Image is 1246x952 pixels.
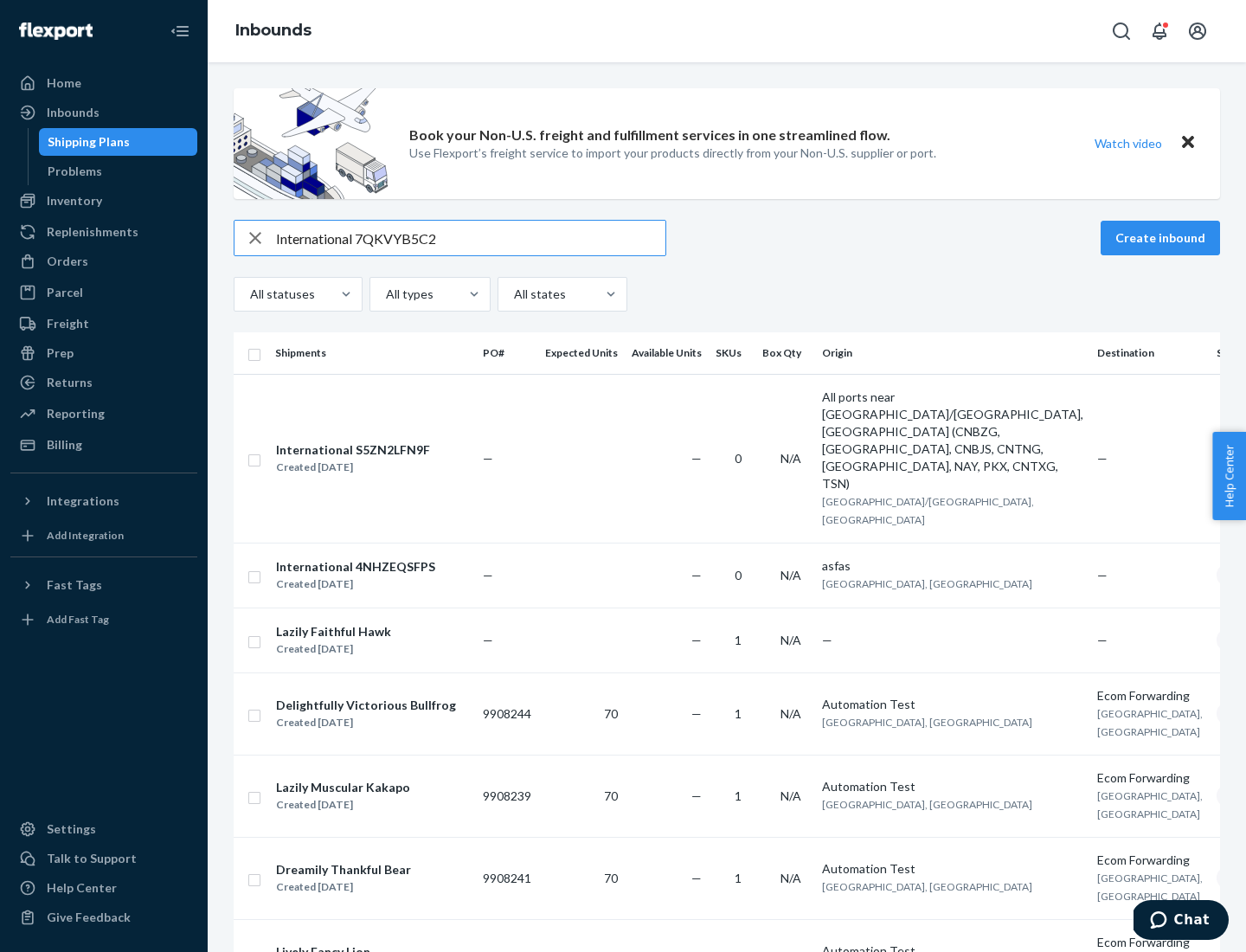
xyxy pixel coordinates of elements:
[483,451,493,466] span: —
[276,714,456,731] div: Created [DATE]
[10,606,197,634] a: Add Fast Tag
[276,878,411,896] div: Created [DATE]
[1090,332,1210,374] th: Destination
[268,332,476,374] th: Shipments
[1097,687,1203,704] div: Ecom Forwarding
[48,163,102,180] div: Problems
[625,332,709,374] th: Available Units
[10,310,197,338] a: Freight
[1104,14,1139,48] button: Open Search Box
[276,779,410,796] div: Lazily Muscular Kakapo
[276,558,435,576] div: International 4NHZEQSFPS
[735,706,742,721] span: 1
[10,400,197,428] a: Reporting
[19,23,93,40] img: Flexport logo
[1083,131,1173,156] button: Watch video
[691,706,702,721] span: —
[47,344,74,362] div: Prep
[47,528,124,543] div: Add Integration
[476,837,538,919] td: 9908241
[47,253,88,270] div: Orders
[780,451,801,466] span: N/A
[10,369,197,396] a: Returns
[48,133,130,151] div: Shipping Plans
[780,633,801,647] span: N/A
[10,339,197,367] a: Prep
[276,576,435,593] div: Created [DATE]
[10,279,197,306] a: Parcel
[47,436,82,453] div: Billing
[10,874,197,902] a: Help Center
[47,405,105,422] div: Reporting
[735,633,742,647] span: 1
[822,495,1034,526] span: [GEOGRAPHIC_DATA]/[GEOGRAPHIC_DATA], [GEOGRAPHIC_DATA]
[10,431,197,459] a: Billing
[47,820,96,838] div: Settings
[476,332,538,374] th: PO#
[604,871,618,885] span: 70
[780,788,801,803] span: N/A
[276,459,430,476] div: Created [DATE]
[691,871,702,885] span: —
[822,557,1083,575] div: asfas
[822,716,1032,729] span: [GEOGRAPHIC_DATA], [GEOGRAPHIC_DATA]
[512,286,514,303] input: All states
[276,861,411,878] div: Dreamily Thankful Bear
[39,128,198,156] a: Shipping Plans
[1134,900,1229,943] iframe: Opens a widget where you can chat to one of our agents
[822,696,1083,713] div: Automation Test
[735,871,742,885] span: 1
[10,99,197,126] a: Inbounds
[604,788,618,803] span: 70
[1097,872,1203,903] span: [GEOGRAPHIC_DATA], [GEOGRAPHIC_DATA]
[1097,707,1203,738] span: [GEOGRAPHIC_DATA], [GEOGRAPHIC_DATA]
[10,815,197,843] a: Settings
[691,633,702,647] span: —
[780,706,801,721] span: N/A
[163,14,197,48] button: Close Navigation
[47,74,81,92] div: Home
[10,248,197,275] a: Orders
[1097,451,1108,466] span: —
[822,633,832,647] span: —
[10,522,197,550] a: Add Integration
[822,880,1032,893] span: [GEOGRAPHIC_DATA], [GEOGRAPHIC_DATA]
[735,451,742,466] span: 0
[476,672,538,755] td: 9908244
[276,697,456,714] div: Delightfully Victorious Bullfrog
[10,218,197,246] a: Replenishments
[10,69,197,97] a: Home
[47,284,83,301] div: Parcel
[47,879,117,897] div: Help Center
[10,187,197,215] a: Inventory
[47,612,109,627] div: Add Fast Tag
[691,568,702,582] span: —
[276,221,665,255] input: Search inbounds by name, destination, msku...
[47,192,102,209] div: Inventory
[276,623,391,640] div: Lazily Faithful Hawk
[691,788,702,803] span: —
[1097,789,1203,820] span: [GEOGRAPHIC_DATA], [GEOGRAPHIC_DATA]
[47,315,89,332] div: Freight
[222,6,325,56] ol: breadcrumbs
[755,332,815,374] th: Box Qty
[10,487,197,515] button: Integrations
[39,158,198,185] a: Problems
[409,125,890,145] p: Book your Non-U.S. freight and fulfillment services in one streamlined flow.
[47,374,93,391] div: Returns
[691,451,702,466] span: —
[47,104,100,121] div: Inbounds
[47,492,119,510] div: Integrations
[822,860,1083,878] div: Automation Test
[47,576,102,594] div: Fast Tags
[384,286,386,303] input: All types
[47,223,138,241] div: Replenishments
[10,845,197,872] button: Talk to Support
[1097,568,1108,582] span: —
[822,389,1083,492] div: All ports near [GEOGRAPHIC_DATA]/[GEOGRAPHIC_DATA], [GEOGRAPHIC_DATA] (CNBZG, [GEOGRAPHIC_DATA], ...
[1212,432,1246,520] button: Help Center
[1097,934,1203,951] div: Ecom Forwarding
[1142,14,1177,48] button: Open notifications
